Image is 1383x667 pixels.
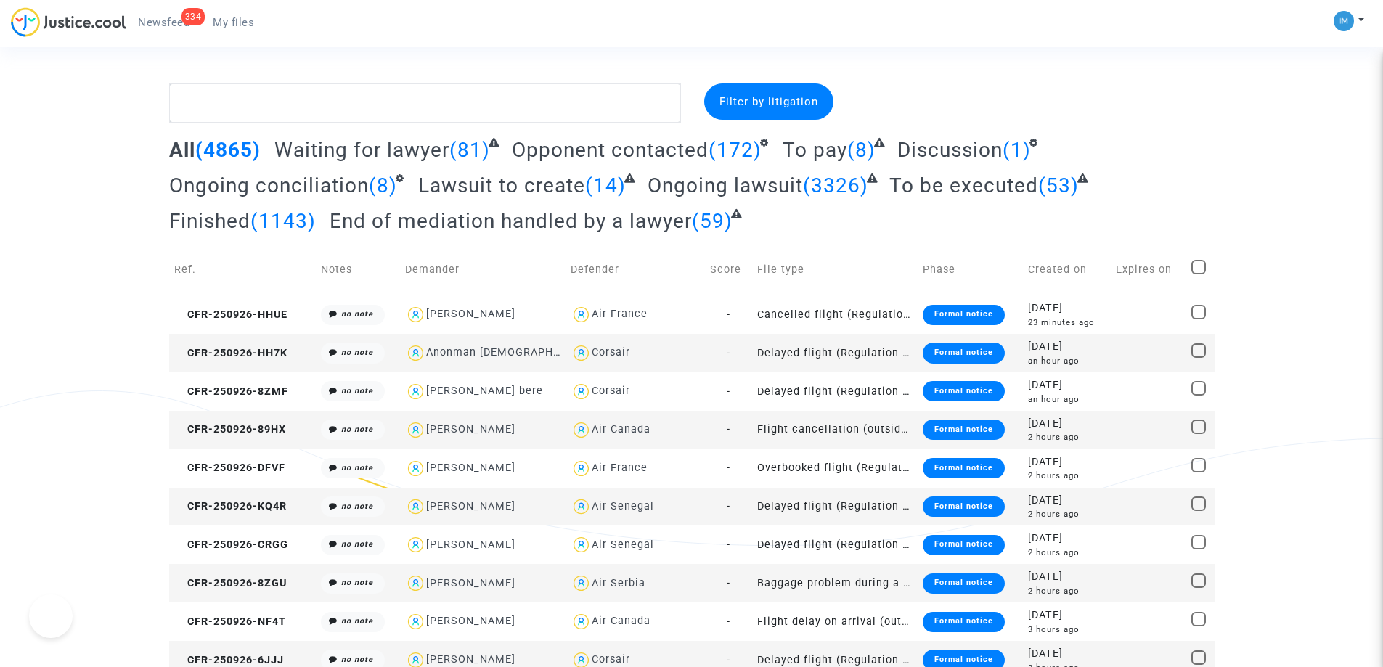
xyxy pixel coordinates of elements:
div: [DATE] [1028,339,1106,355]
div: Formal notice [923,420,1005,440]
td: Baggage problem during a flight [752,564,918,602]
div: Air France [592,462,648,474]
div: 2 hours ago [1028,470,1106,482]
div: Formal notice [923,458,1005,478]
td: Expires on [1111,244,1186,295]
img: icon-user.svg [405,458,426,479]
span: Finished [169,209,250,233]
td: Delayed flight (Regulation EC 261/2004) [752,372,918,411]
div: [DATE] [1028,493,1106,509]
div: an hour ago [1028,393,1106,406]
img: jc-logo.svg [11,7,126,37]
td: Flight cancellation (outside of EU - Montreal Convention) [752,411,918,449]
div: [PERSON_NAME] bere [426,385,543,397]
span: Ongoing conciliation [169,173,369,197]
div: Air France [592,308,648,320]
div: Formal notice [923,573,1005,594]
span: - [727,539,730,551]
img: icon-user.svg [405,611,426,632]
td: Overbooked flight (Regulation EC 261/2004) [752,449,918,488]
div: [DATE] [1028,646,1106,662]
div: 2 hours ago [1028,508,1106,520]
span: (8) [847,138,876,162]
i: no note [341,348,373,357]
span: (1) [1003,138,1031,162]
iframe: Help Scout Beacon - Open [29,594,73,638]
i: no note [341,502,373,511]
img: icon-user.svg [405,304,426,325]
i: no note [341,539,373,549]
div: 2 hours ago [1028,547,1106,559]
span: - [727,577,730,589]
img: icon-user.svg [571,343,592,364]
div: Formal notice [923,343,1005,363]
span: CFR-250926-HHUE [174,308,287,321]
div: Formal notice [923,305,1005,325]
i: no note [341,386,373,396]
span: To pay [783,138,847,162]
img: icon-user.svg [571,304,592,325]
div: 23 minutes ago [1028,316,1106,329]
span: Lawsuit to create [418,173,585,197]
span: - [727,615,730,628]
span: CFR-250926-CRGG [174,539,288,551]
div: Air Serbia [592,577,645,589]
span: CFR-250926-8ZMF [174,385,288,398]
div: 334 [181,8,205,25]
span: - [727,462,730,474]
span: CFR-250926-KQ4R [174,500,287,512]
div: Corsair [592,346,630,359]
td: Created on [1023,244,1111,295]
div: [DATE] [1028,300,1106,316]
i: no note [341,578,373,587]
span: (4865) [195,138,261,162]
span: CFR-250926-DFVF [174,462,285,474]
div: [PERSON_NAME] [426,500,515,512]
span: - [727,500,730,512]
div: Formal notice [923,612,1005,632]
img: icon-user.svg [571,573,592,594]
div: [DATE] [1028,569,1106,585]
img: icon-user.svg [571,458,592,479]
div: [PERSON_NAME] [426,308,515,320]
div: [DATE] [1028,607,1106,623]
span: Filter by litigation [719,95,818,108]
span: End of mediation handled by a lawyer [330,209,692,233]
div: Anonman [DEMOGRAPHIC_DATA][PERSON_NAME] Oble [426,346,719,359]
img: icon-user.svg [405,420,426,441]
i: no note [341,616,373,626]
div: [PERSON_NAME] [426,423,515,435]
span: To be executed [889,173,1038,197]
td: Notes [316,244,400,295]
img: a105443982b9e25553e3eed4c9f672e7 [1334,11,1354,31]
span: Ongoing lawsuit [648,173,803,197]
td: File type [752,244,918,295]
span: (1143) [250,209,316,233]
i: no note [341,463,373,472]
div: Formal notice [923,381,1005,401]
span: - [727,385,730,398]
span: CFR-250926-HH7K [174,347,287,359]
div: [DATE] [1028,454,1106,470]
span: (8) [369,173,397,197]
div: an hour ago [1028,355,1106,367]
span: (14) [585,173,626,197]
td: Phase [918,244,1023,295]
i: no note [341,425,373,434]
span: (172) [709,138,762,162]
img: icon-user.svg [571,534,592,555]
div: Air Canada [592,615,650,627]
td: Ref. [169,244,317,295]
td: Delayed flight (Regulation EC 261/2004) [752,334,918,372]
img: icon-user.svg [571,611,592,632]
span: CFR-250926-89HX [174,423,286,435]
i: no note [341,309,373,319]
div: [DATE] [1028,531,1106,547]
div: 2 hours ago [1028,431,1106,443]
span: CFR-250926-8ZGU [174,577,287,589]
span: Waiting for lawyer [274,138,449,162]
td: Flight delay on arrival (outside of EU - Montreal Convention) [752,602,918,641]
span: My files [213,16,254,29]
span: - [727,654,730,666]
div: [DATE] [1028,416,1106,432]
